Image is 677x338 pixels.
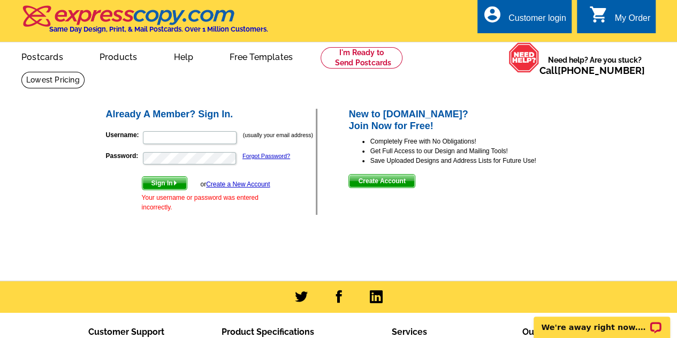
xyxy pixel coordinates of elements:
[82,43,155,69] a: Products
[370,137,573,146] li: Completely Free with No Obligations!
[4,43,80,69] a: Postcards
[49,25,268,33] h4: Same Day Design, Print, & Mail Postcards. Over 1 Million Customers.
[222,327,314,337] span: Product Specifications
[206,181,270,188] a: Create a New Account
[348,174,415,188] button: Create Account
[173,181,178,185] img: button-next-arrow-white.png
[106,130,142,140] label: Username:
[539,65,645,76] span: Call
[483,12,566,25] a: account_circle Customer login
[589,12,650,25] a: shopping_cart My Order
[508,13,566,28] div: Customer login
[522,327,579,337] span: Our Company
[348,109,573,132] h2: New to [DOMAIN_NAME]? Join Now for Free!
[558,65,645,76] a: [PHONE_NUMBER]
[527,304,677,338] iframe: LiveChat chat widget
[243,132,313,138] small: (usually your email address)
[370,156,573,166] li: Save Uploaded Designs and Address Lists for Future Use!
[142,177,187,190] span: Sign In
[142,176,187,190] button: Sign In
[142,193,270,212] div: Your username or password was entered incorrectly.
[589,5,608,24] i: shopping_cart
[370,146,573,156] li: Get Full Access to our Design and Mailing Tools!
[483,5,502,24] i: account_circle
[349,175,414,187] span: Create Account
[614,13,650,28] div: My Order
[106,151,142,161] label: Password:
[392,327,427,337] span: Services
[200,179,270,189] div: or
[212,43,310,69] a: Free Templates
[242,153,290,159] a: Forgot Password?
[539,55,650,76] span: Need help? Are you stuck?
[508,42,539,73] img: help
[156,43,210,69] a: Help
[106,109,316,121] h2: Already A Member? Sign In.
[88,327,164,337] span: Customer Support
[21,13,268,33] a: Same Day Design, Print, & Mail Postcards. Over 1 Million Customers.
